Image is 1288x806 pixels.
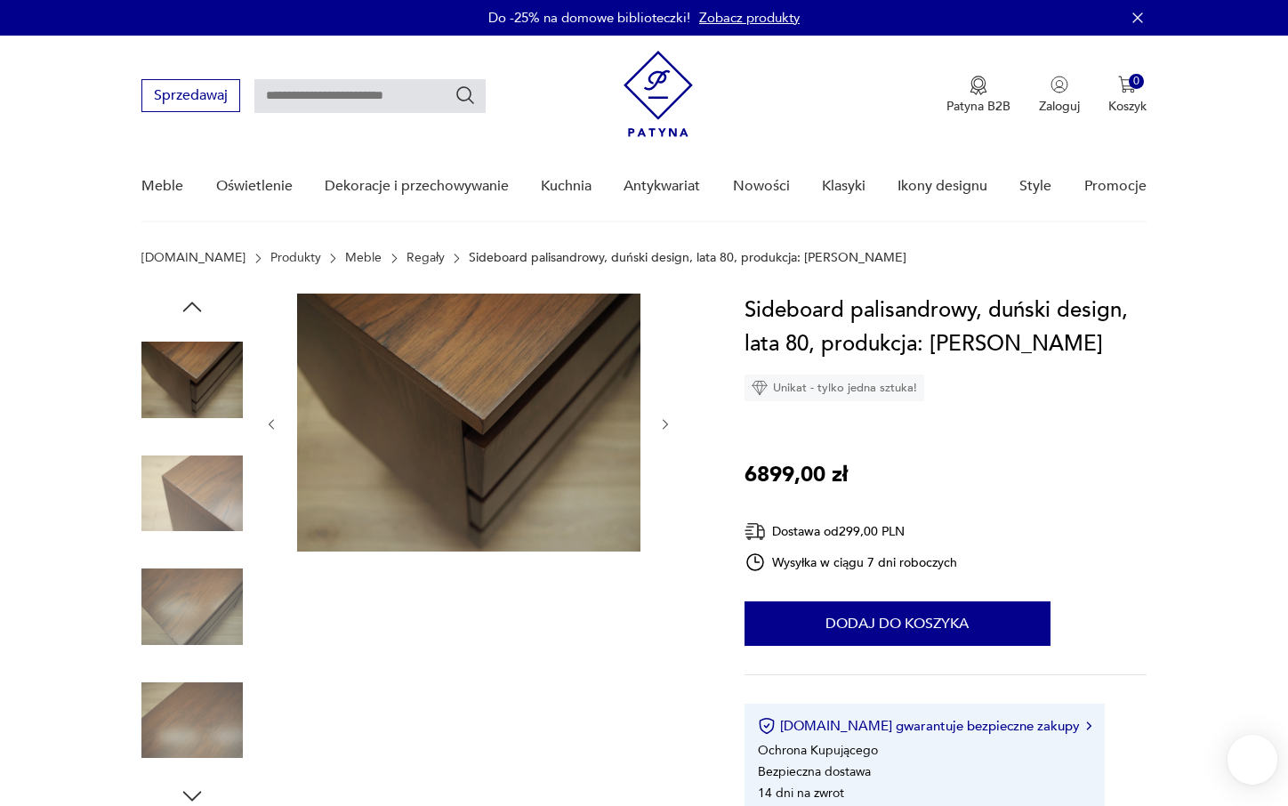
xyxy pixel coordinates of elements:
button: Dodaj do koszyka [745,601,1051,646]
div: 0 [1129,74,1144,89]
img: Ikona strzałki w prawo [1086,721,1091,730]
a: Ikona medaluPatyna B2B [946,76,1010,115]
img: Zdjęcie produktu Sideboard palisandrowy, duński design, lata 80, produkcja: Dania [141,556,243,657]
img: Ikonka użytkownika [1051,76,1068,93]
iframe: Smartsupp widget button [1228,735,1277,785]
img: Zdjęcie produktu Sideboard palisandrowy, duński design, lata 80, produkcja: Dania [141,443,243,544]
p: 6899,00 zł [745,458,848,492]
a: Antykwariat [624,152,700,221]
a: Nowości [733,152,790,221]
img: Zdjęcie produktu Sideboard palisandrowy, duński design, lata 80, produkcja: Dania [141,670,243,771]
p: Sideboard palisandrowy, duński design, lata 80, produkcja: [PERSON_NAME] [469,251,906,265]
li: Bezpieczna dostawa [758,763,871,780]
li: Ochrona Kupującego [758,742,878,759]
a: [DOMAIN_NAME] [141,251,246,265]
img: Zdjęcie produktu Sideboard palisandrowy, duński design, lata 80, produkcja: Dania [141,329,243,431]
a: Produkty [270,251,321,265]
button: Patyna B2B [946,76,1010,115]
button: Szukaj [455,85,476,106]
a: Dekoracje i przechowywanie [325,152,509,221]
li: 14 dni na zwrot [758,785,844,802]
img: Ikona diamentu [752,380,768,396]
p: Koszyk [1108,98,1147,115]
p: Zaloguj [1039,98,1080,115]
button: Zaloguj [1039,76,1080,115]
img: Ikona medalu [970,76,987,95]
div: Dostawa od 299,00 PLN [745,520,958,543]
img: Ikona dostawy [745,520,766,543]
a: Ikony designu [898,152,987,221]
button: [DOMAIN_NAME] gwarantuje bezpieczne zakupy [758,717,1091,735]
p: Patyna B2B [946,98,1010,115]
button: Sprzedawaj [141,79,240,112]
div: Unikat - tylko jedna sztuka! [745,375,924,401]
p: Do -25% na domowe biblioteczki! [488,9,690,27]
a: Sprzedawaj [141,91,240,103]
a: Klasyki [822,152,865,221]
img: Ikona certyfikatu [758,717,776,735]
a: Zobacz produkty [699,9,800,27]
a: Oświetlenie [216,152,293,221]
img: Patyna - sklep z meblami i dekoracjami vintage [624,51,693,137]
img: Zdjęcie produktu Sideboard palisandrowy, duński design, lata 80, produkcja: Dania [297,294,640,552]
h1: Sideboard palisandrowy, duński design, lata 80, produkcja: [PERSON_NAME] [745,294,1147,361]
a: Style [1019,152,1051,221]
a: Kuchnia [541,152,592,221]
div: Wysyłka w ciągu 7 dni roboczych [745,552,958,573]
a: Meble [141,152,183,221]
a: Regały [407,251,445,265]
a: Meble [345,251,382,265]
a: Promocje [1084,152,1147,221]
img: Ikona koszyka [1118,76,1136,93]
button: 0Koszyk [1108,76,1147,115]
